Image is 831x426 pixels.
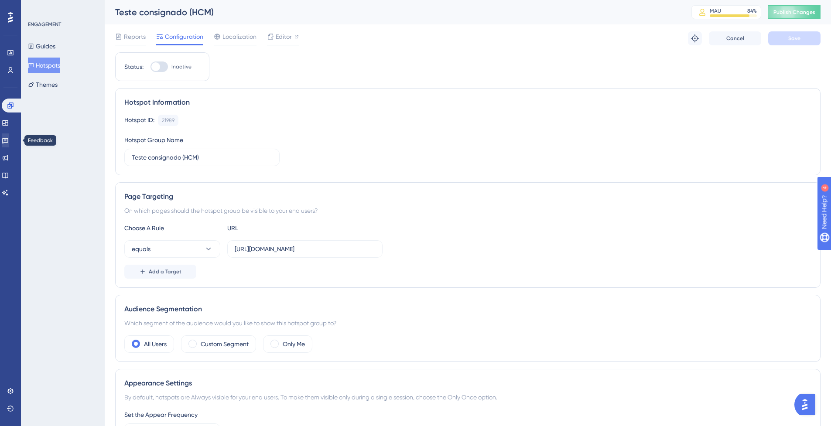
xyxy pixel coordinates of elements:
div: 84 % [747,7,757,14]
button: Publish Changes [768,5,821,19]
div: URL [227,223,323,233]
div: Set the Appear Frequency [124,409,811,420]
span: Publish Changes [773,9,815,16]
span: Configuration [165,31,203,42]
div: Hotspot Information [124,97,811,108]
div: By default, hotspots are Always visible for your end users. To make them visible only during a si... [124,392,811,402]
span: Need Help? [21,2,55,13]
label: Custom Segment [201,339,249,349]
div: 4 [61,4,63,11]
span: Editor [276,31,292,42]
span: Add a Target [149,268,181,275]
label: Only Me [283,339,305,349]
iframe: UserGuiding AI Assistant Launcher [794,392,821,418]
div: Audience Segmentation [124,304,811,314]
div: Teste consignado (HCM) [115,6,670,18]
button: Cancel [709,31,761,45]
button: Guides [28,38,55,54]
div: ENGAGEMENT [28,21,61,28]
label: All Users [144,339,167,349]
div: Page Targeting [124,191,811,202]
div: Choose A Rule [124,223,220,233]
span: Inactive [171,63,192,70]
div: MAU [710,7,721,14]
div: On which pages should the hotspot group be visible to your end users? [124,205,811,216]
div: Appearance Settings [124,378,811,389]
button: Themes [28,77,58,92]
span: equals [132,244,150,254]
input: yourwebsite.com/path [235,244,375,254]
div: Hotspot ID: [124,115,154,126]
button: equals [124,240,220,258]
span: Localization [222,31,256,42]
span: Cancel [726,35,744,42]
div: Hotspot Group Name [124,135,183,145]
div: Status: [124,61,144,72]
button: Save [768,31,821,45]
div: 21989 [162,117,174,124]
input: Type your Hotspot Group Name here [132,153,272,162]
button: Hotspots [28,58,60,73]
span: Reports [124,31,146,42]
button: Add a Target [124,265,196,279]
span: Save [788,35,800,42]
div: Which segment of the audience would you like to show this hotspot group to? [124,318,811,328]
